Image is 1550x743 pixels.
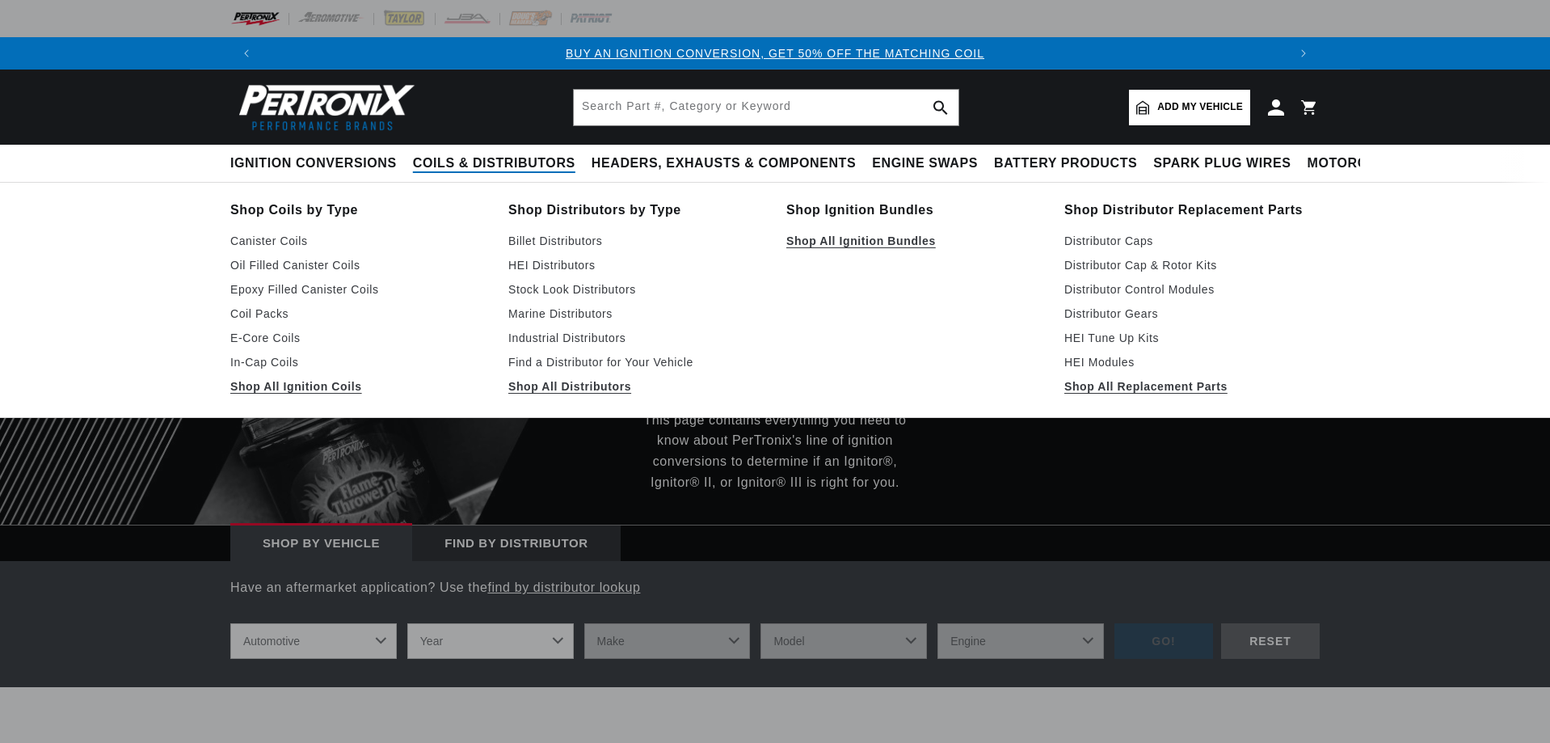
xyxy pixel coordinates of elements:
select: Engine [937,623,1104,659]
a: Distributor Gears [1064,304,1320,323]
summary: Coils & Distributors [405,145,583,183]
a: Billet Distributors [508,231,764,251]
slideshow-component: Translation missing: en.sections.announcements.announcement_bar [190,37,1360,70]
span: Engine Swaps [872,155,978,172]
a: Shop All Replacement Parts [1064,377,1320,396]
summary: Engine Swaps [864,145,986,183]
div: Find by Distributor [412,526,621,561]
a: In-Cap Coils [230,353,486,372]
summary: Spark Plug Wires [1145,145,1299,183]
span: Headers, Exhausts & Components [592,155,856,172]
button: search button [923,90,958,125]
a: Marine Distributors [508,304,764,323]
select: Year [407,623,574,659]
span: Coils & Distributors [413,155,575,172]
a: Canister Coils [230,231,486,251]
button: Translation missing: en.sections.announcements.next_announcement [1287,37,1320,70]
a: Shop Ignition Bundles [786,199,1042,222]
img: Pertronix [230,79,416,135]
button: Translation missing: en.sections.announcements.previous_announcement [230,37,263,70]
a: Shop Coils by Type [230,199,486,222]
div: RESET [1221,623,1320,660]
a: Add my vehicle [1129,90,1250,125]
a: find by distributor lookup [487,580,640,594]
select: Model [760,623,927,659]
div: Shop by vehicle [230,526,412,561]
a: Shop All Ignition Bundles [786,231,1042,251]
a: Distributor Cap & Rotor Kits [1064,255,1320,275]
span: Battery Products [994,155,1137,172]
summary: Battery Products [986,145,1145,183]
a: HEI Tune Up Kits [1064,328,1320,348]
a: Shop Distributors by Type [508,199,764,222]
a: Stock Look Distributors [508,280,764,299]
a: Distributor Caps [1064,231,1320,251]
summary: Ignition Conversions [230,145,405,183]
summary: Motorcycle [1299,145,1412,183]
div: Announcement [263,44,1287,62]
a: Epoxy Filled Canister Coils [230,280,486,299]
a: HEI Modules [1064,353,1320,372]
summary: Headers, Exhausts & Components [583,145,864,183]
p: This page contains everything you need to know about PerTronix's line of ignition conversions to ... [633,410,917,492]
a: Distributor Control Modules [1064,280,1320,299]
select: Make [584,623,751,659]
a: Industrial Distributors [508,328,764,348]
a: E-Core Coils [230,328,486,348]
div: 1 of 3 [263,44,1287,62]
p: Have an aftermarket application? Use the [230,577,1320,598]
a: BUY AN IGNITION CONVERSION, GET 50% OFF THE MATCHING COIL [566,47,984,60]
a: Find a Distributor for Your Vehicle [508,353,764,372]
input: Search Part #, Category or Keyword [574,90,958,125]
a: Shop Distributor Replacement Parts [1064,199,1320,222]
span: Ignition Conversions [230,155,397,172]
span: Motorcycle [1308,155,1404,172]
a: HEI Distributors [508,255,764,275]
span: Add my vehicle [1157,99,1243,115]
a: Coil Packs [230,304,486,323]
span: Spark Plug Wires [1153,155,1291,172]
a: Shop All Distributors [508,377,764,396]
a: Shop All Ignition Coils [230,377,486,396]
select: Ride Type [230,623,397,659]
a: Oil Filled Canister Coils [230,255,486,275]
